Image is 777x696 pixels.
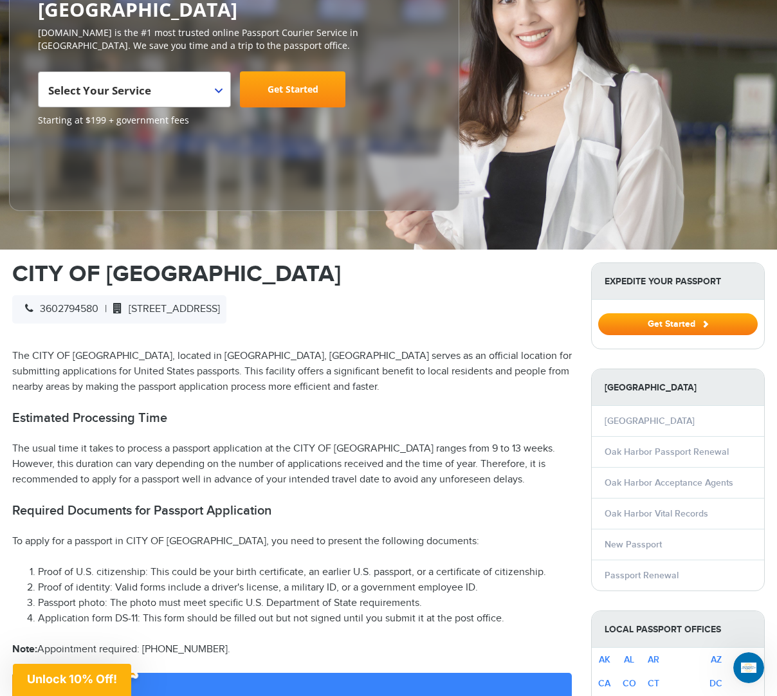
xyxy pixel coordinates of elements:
[13,664,131,696] div: Unlock 10% Off!
[12,643,37,655] strong: Note:
[592,611,764,648] strong: Local Passport Offices
[12,295,226,324] div: |
[605,508,708,519] a: Oak Harbor Vital Records
[598,678,610,689] a: CA
[598,313,758,335] button: Get Started
[38,596,572,611] li: Passport photo: The photo must meet specific U.S. Department of State requirements.
[623,678,636,689] a: CO
[12,349,572,395] p: The CITY OF [GEOGRAPHIC_DATA], located in [GEOGRAPHIC_DATA], [GEOGRAPHIC_DATA] serves as an offic...
[599,654,610,665] a: AK
[12,534,572,549] p: To apply for a passport in CITY OF [GEOGRAPHIC_DATA], you need to present the following documents:
[38,26,430,52] p: [DOMAIN_NAME] is the #1 most trusted online Passport Courier Service in [GEOGRAPHIC_DATA]. We sav...
[38,133,134,197] iframe: Customer reviews powered by Trustpilot
[38,580,572,596] li: Proof of identity: Valid forms include a driver's license, a military ID, or a government employe...
[107,303,220,315] span: [STREET_ADDRESS]
[605,446,729,457] a: Oak Harbor Passport Renewal
[605,416,695,426] a: [GEOGRAPHIC_DATA]
[605,539,662,550] a: New Passport
[624,654,634,665] a: AL
[592,263,764,300] strong: Expedite Your Passport
[240,71,345,107] a: Get Started
[27,672,117,686] span: Unlock 10% Off!
[648,678,659,689] a: CT
[733,652,764,683] iframe: Intercom live chat
[605,477,733,488] a: Oak Harbor Acceptance Agents
[12,410,572,426] h2: Estimated Processing Time
[19,303,98,315] span: 3602794580
[12,642,572,657] p: Appointment required: [PHONE_NUMBER].
[709,678,722,689] a: DC
[48,83,151,98] span: Select Your Service
[38,114,430,127] span: Starting at $199 + government fees
[598,318,758,329] a: Get Started
[12,441,572,488] p: The usual time it takes to process a passport application at the CITY OF [GEOGRAPHIC_DATA] ranges...
[648,654,659,665] a: AR
[38,611,572,627] li: Application form DS-11: This form should be filled out but not signed until you submit it at the ...
[12,503,572,518] h2: Required Documents for Passport Application
[605,570,679,581] a: Passport Renewal
[12,262,572,286] h1: CITY OF [GEOGRAPHIC_DATA]
[38,565,572,580] li: Proof of U.S. citizenship: This could be your birth certificate, an earlier U.S. passport, or a c...
[711,654,722,665] a: AZ
[592,369,764,406] strong: [GEOGRAPHIC_DATA]
[38,71,231,107] span: Select Your Service
[48,77,217,113] span: Select Your Service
